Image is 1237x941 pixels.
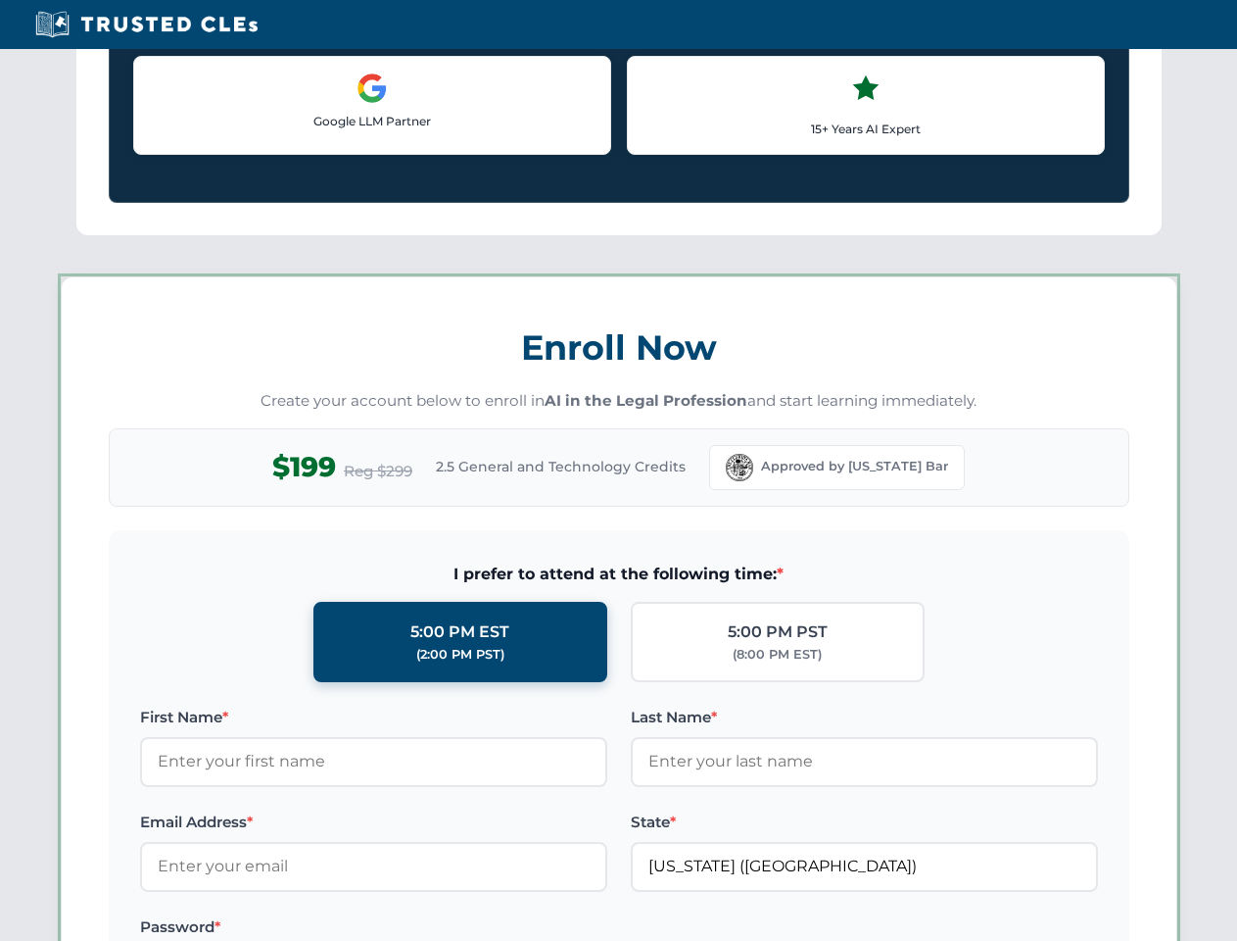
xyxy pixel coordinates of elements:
div: (8:00 PM EST) [733,645,822,665]
span: Reg $299 [344,460,412,483]
span: 2.5 General and Technology Credits [436,456,686,477]
p: Create your account below to enroll in and start learning immediately. [109,390,1129,413]
p: Google LLM Partner [150,112,595,130]
label: Last Name [631,706,1098,729]
div: 5:00 PM PST [728,619,828,645]
strong: AI in the Legal Profession [545,391,747,410]
input: Enter your email [140,842,607,891]
input: Florida (FL) [631,842,1098,891]
label: First Name [140,706,607,729]
div: (2:00 PM PST) [416,645,504,665]
label: Email Address [140,811,607,834]
p: 15+ Years AI Expert [643,120,1088,138]
div: 5:00 PM EST [410,619,509,645]
h3: Enroll Now [109,317,1129,378]
img: Trusted CLEs [29,10,263,39]
span: Approved by [US_STATE] Bar [761,457,948,476]
span: I prefer to attend at the following time: [140,562,1098,587]
label: State [631,811,1098,834]
img: Google [357,73,388,104]
span: $199 [272,445,336,489]
input: Enter your first name [140,737,607,786]
input: Enter your last name [631,737,1098,786]
label: Password [140,916,607,939]
img: Florida Bar [726,454,753,481]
